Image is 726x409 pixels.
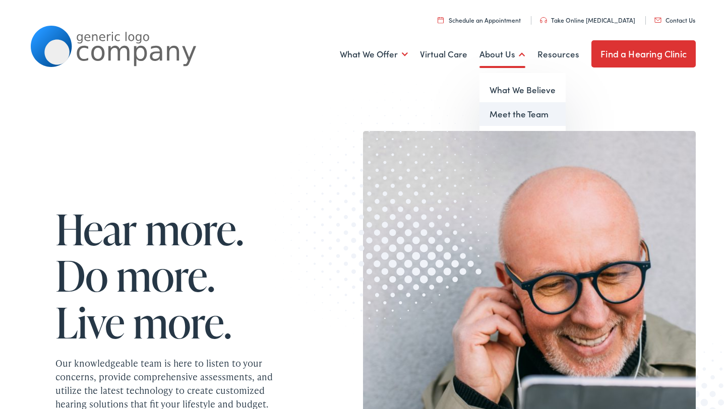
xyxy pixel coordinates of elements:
img: Graphic image with a halftone pattern, contributing to the site's visual design. [260,69,526,342]
a: Schedule an Appointment [438,16,521,24]
span: more. [116,252,215,298]
a: What We Offer [340,36,408,73]
a: Resources [537,36,579,73]
a: About Us [479,36,525,73]
a: Virtual Care [420,36,467,73]
a: Find a Hearing Clinic [591,40,696,67]
span: Live [55,299,125,345]
a: Take Online [MEDICAL_DATA] [540,16,635,24]
a: Meet the Team [479,102,566,126]
span: more. [145,206,244,252]
img: utility icon [438,17,444,23]
img: utility icon [540,17,547,23]
img: utility icon [654,18,661,23]
span: Do [55,252,108,298]
span: more. [133,299,232,345]
a: Contact Us [654,16,695,24]
span: Hear [55,206,137,252]
a: What We Believe [479,78,566,102]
